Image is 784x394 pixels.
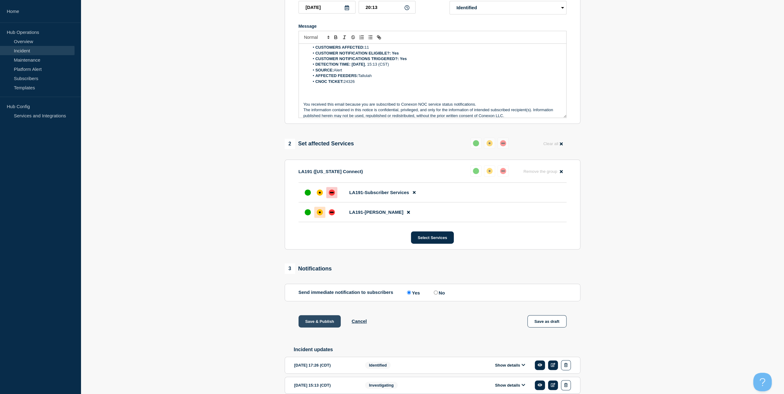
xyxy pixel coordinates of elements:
input: No [434,290,438,294]
li: Tallulah [309,73,562,79]
button: Toggle italic text [340,34,349,41]
h2: Incident updates [294,347,580,352]
button: up [470,138,481,149]
div: up [473,140,479,146]
div: down [329,209,335,215]
div: affected [486,140,493,146]
strong: CUSTOMER NOTIFICATIONS TRIGGERED?: Yes [315,56,407,61]
span: Font size [301,34,331,41]
button: Toggle link [375,34,383,41]
div: [DATE] 17:26 (CDT) [294,360,356,370]
span: Investigating [365,382,398,389]
div: Send immediate notification to subscribers [299,290,567,295]
label: Yes [405,290,420,295]
li: 11 [309,45,562,50]
button: Show details [493,363,527,368]
button: Cancel [351,319,367,324]
div: affected [486,168,493,174]
div: down [329,189,335,196]
div: affected [317,189,323,196]
input: HH:MM [359,1,416,14]
p: Send immediate notification to subscribers [299,290,393,295]
li: 24326 [309,79,562,84]
button: Remove the group [520,165,567,177]
span: 2 [285,139,295,149]
button: Toggle strikethrough text [349,34,357,41]
span: Remove the group [523,169,557,174]
li: , 15:13 (CST) [309,62,562,67]
div: Set affected Services [285,139,354,149]
p: LA191 ([US_STATE] Connect) [299,169,363,174]
li: Alert [309,67,562,73]
button: up [470,165,481,177]
button: Toggle ordered list [357,34,366,41]
div: down [500,140,506,146]
button: Save & Publish [299,315,341,327]
strong: AFFECTED FEEDERS: [315,73,358,78]
button: Toggle bulleted list [366,34,375,41]
span: 3 [285,263,295,274]
button: Save as draft [527,315,567,327]
p: You received this email because you are subscribed to Conexon NOC service status notifications. [303,102,562,107]
input: YYYY-MM-DD [299,1,355,14]
div: [DATE] 15:13 (CDT) [294,380,356,390]
span: LA191-[PERSON_NAME] [349,209,404,215]
div: Message [299,44,566,118]
button: down [498,138,509,149]
button: Select Services [411,231,454,244]
strong: SOURCE: [315,68,334,72]
button: Toggle bold text [331,34,340,41]
div: Notifications [285,263,332,274]
button: Show details [493,383,527,388]
button: affected [484,165,495,177]
label: No [432,290,445,295]
span: Identified [365,362,391,369]
div: up [305,209,311,215]
button: down [498,165,509,177]
button: Clear all [539,138,566,150]
div: up [305,189,311,196]
strong: CUSTOMERS AFFECTED: [315,45,365,50]
input: Yes [407,290,411,294]
strong: DETECTION TIME: [DATE] [315,62,365,67]
div: Message [299,24,567,29]
iframe: Help Scout Beacon - Open [753,373,772,391]
div: affected [317,209,323,215]
select: Incident type [449,1,567,14]
strong: CUSTOMER NOTIFICATION ELIGIBLE?: Yes [315,51,399,55]
div: down [500,168,506,174]
p: The information contained in this notice is confidential, privileged, and only for the informatio... [303,107,562,119]
div: up [473,168,479,174]
strong: CNOC TICKET: [315,79,344,84]
span: LA191-Subscriber Services [349,190,409,195]
button: affected [484,138,495,149]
